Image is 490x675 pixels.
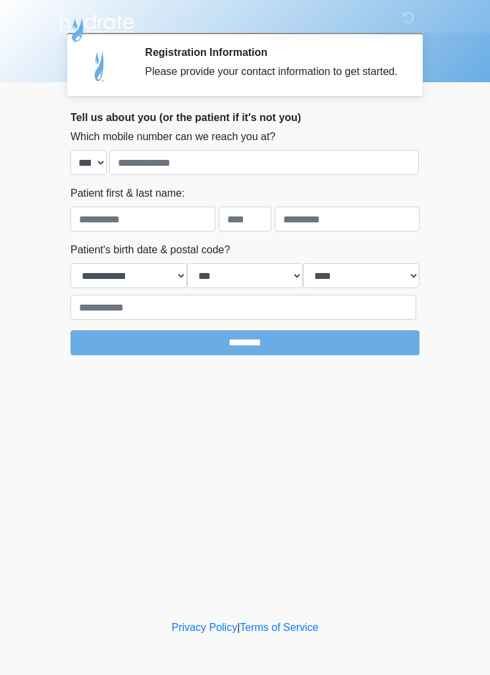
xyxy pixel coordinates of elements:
a: Privacy Policy [172,622,238,633]
a: | [237,622,240,633]
label: Patient first & last name: [70,186,184,201]
a: Terms of Service [240,622,318,633]
label: Which mobile number can we reach you at? [70,129,275,145]
h2: Tell us about you (or the patient if it's not you) [70,111,420,124]
div: Please provide your contact information to get started. [145,64,400,80]
label: Patient's birth date & postal code? [70,242,230,258]
img: Hydrate IV Bar - Scottsdale Logo [57,10,136,43]
img: Agent Avatar [80,46,120,86]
